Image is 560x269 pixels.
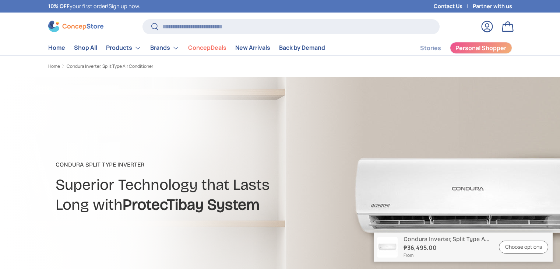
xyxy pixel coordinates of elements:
[67,64,153,69] a: Condura Inverter, Split Type Air Conditioner
[402,41,512,55] nav: Secondary
[420,41,441,55] a: Stories
[48,41,65,55] a: Home
[146,41,184,55] summary: Brands
[48,2,140,10] p: your first order! .
[434,2,473,10] a: Contact Us
[188,41,226,55] a: ConcepDeals
[102,41,146,55] summary: Products
[48,63,294,70] nav: Breadcrumbs
[235,41,270,55] a: New Arrivals
[48,64,60,69] a: Home
[377,237,398,258] img: condura-split-type-aircon-indoor-unit-full-view-mang-kosme
[404,252,490,259] span: From
[499,241,548,254] a: Choose options
[56,160,338,169] p: Condura Split Type Inverter
[279,41,325,55] a: Back by Demand
[74,41,97,55] a: Shop All
[473,2,512,10] a: Partner with us
[123,196,260,214] strong: ProtecTibay System
[404,243,490,252] strong: ₱36,495.00
[48,21,103,32] img: ConcepStore
[455,45,506,51] span: Personal Shopper
[450,42,512,54] a: Personal Shopper
[48,3,70,10] strong: 10% OFF
[150,41,179,55] a: Brands
[48,41,325,55] nav: Primary
[404,235,490,242] p: Condura Inverter, Split Type Air Conditioner
[109,3,139,10] a: Sign up now
[56,175,338,214] h2: Superior Technology that Lasts Long with
[106,41,141,55] a: Products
